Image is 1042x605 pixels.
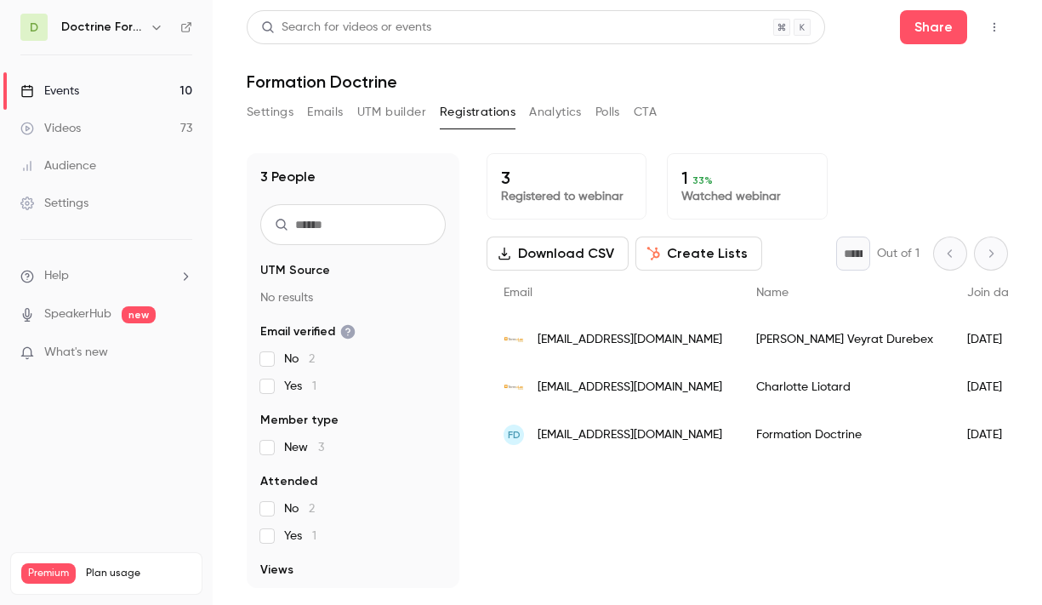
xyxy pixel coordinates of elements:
[538,331,722,349] span: [EMAIL_ADDRESS][DOMAIN_NAME]
[260,412,339,429] span: Member type
[357,99,426,126] button: UTM builder
[635,237,762,271] button: Create Lists
[21,563,76,584] span: Premium
[44,267,69,285] span: Help
[44,344,108,362] span: What's new
[260,289,446,306] p: No results
[309,353,315,365] span: 2
[538,379,722,397] span: [EMAIL_ADDRESS][DOMAIN_NAME]
[260,473,317,490] span: Attended
[30,19,38,37] span: D
[309,503,315,515] span: 2
[172,345,192,361] iframe: Noticeable Trigger
[634,99,657,126] button: CTA
[284,500,315,517] span: No
[739,316,950,363] div: [PERSON_NAME] Veyrat Durebex
[950,363,1037,411] div: [DATE]
[595,99,620,126] button: Polls
[261,19,431,37] div: Search for videos or events
[20,267,192,285] li: help-dropdown-opener
[681,188,812,205] p: Watched webinar
[900,10,967,44] button: Share
[318,442,324,454] span: 3
[247,99,293,126] button: Settings
[260,562,293,579] span: Views
[20,157,96,174] div: Audience
[501,188,632,205] p: Registered to webinar
[681,168,812,188] p: 1
[877,245,920,262] p: Out of 1
[247,71,1008,92] h1: Formation Doctrine
[487,237,629,271] button: Download CSV
[756,287,789,299] span: Name
[307,99,343,126] button: Emails
[44,305,111,323] a: SpeakerHub
[504,287,532,299] span: Email
[312,380,316,392] span: 1
[508,427,521,442] span: FD
[86,567,191,580] span: Plan usage
[284,351,315,368] span: No
[504,377,524,397] img: terreetlac.com
[950,411,1037,459] div: [DATE]
[504,329,524,350] img: terreetlac.com
[967,287,1020,299] span: Join date
[260,262,330,279] span: UTM Source
[20,83,79,100] div: Events
[61,19,143,36] h6: Doctrine Formation Corporate
[260,167,316,187] h1: 3 People
[501,168,632,188] p: 3
[122,306,156,323] span: new
[529,99,582,126] button: Analytics
[284,378,316,395] span: Yes
[538,426,722,444] span: [EMAIL_ADDRESS][DOMAIN_NAME]
[739,363,950,411] div: Charlotte Liotard
[20,120,81,137] div: Videos
[20,195,88,212] div: Settings
[440,99,515,126] button: Registrations
[950,316,1037,363] div: [DATE]
[692,174,713,186] span: 33 %
[284,439,324,456] span: New
[312,530,316,542] span: 1
[260,323,356,340] span: Email verified
[284,528,316,545] span: Yes
[739,411,950,459] div: Formation Doctrine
